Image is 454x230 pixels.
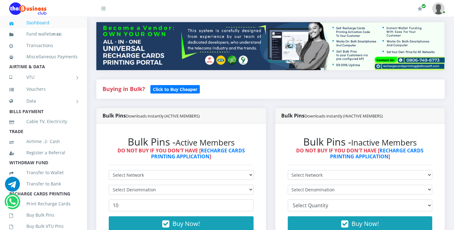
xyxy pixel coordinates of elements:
[9,197,78,211] a: Print Recharge Cards
[330,147,424,160] a: RECHARGE CARDS PRINTING APPLICATION
[172,219,200,228] span: Buy Now!
[288,136,433,148] h2: Bulk Pins -
[9,50,78,64] a: Miscellaneous Payments
[296,147,424,160] strong: DO NOT BUY IF YOU DON'T HAVE [ ]
[9,16,78,30] a: Dashboard
[52,32,60,36] b: 41.63
[9,38,78,53] a: Transactions
[6,199,19,209] a: Chat for support
[109,199,254,211] input: Enter Quantity
[351,137,417,148] small: Inactive Members
[96,22,445,70] img: multitenant_rcp.png
[418,6,422,11] i: Renew/Upgrade Subscription
[117,147,245,160] strong: DO NOT BUY IF YOU DON'T HAVE [ ]
[9,114,78,129] a: Cable TV, Electricity
[5,181,20,192] a: Chat for support
[126,113,200,119] small: Downloads instantly (ACTIVE MEMBERS)
[9,165,78,180] a: Transfer to Wallet
[51,32,62,36] small: [ ]
[282,112,383,119] strong: Bulk Pins
[9,82,78,96] a: Vouchers
[305,113,383,119] small: Downloads instantly (INACTIVE MEMBERS)
[9,69,78,85] a: VTU
[9,177,78,191] a: Transfer to Bank
[109,136,254,148] h2: Bulk Pins -
[103,85,145,93] strong: Buying in Bulk?
[9,27,78,41] a: Fund wallet[41.63]
[150,85,200,93] a: Click to Buy Cheaper
[103,112,200,119] strong: Bulk Pins
[9,134,78,149] a: Airtime -2- Cash
[9,146,78,160] a: Register a Referral
[9,2,47,15] img: Logo
[421,4,426,8] span: Renew/Upgrade Subscription
[351,219,379,228] span: Buy Now!
[432,2,445,15] img: User
[9,93,78,109] a: Data
[153,86,197,92] b: Click to Buy Cheaper
[176,137,235,148] small: Active Members
[9,208,78,222] a: Buy Bulk Pins
[151,147,245,160] a: RECHARGE CARDS PRINTING APPLICATION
